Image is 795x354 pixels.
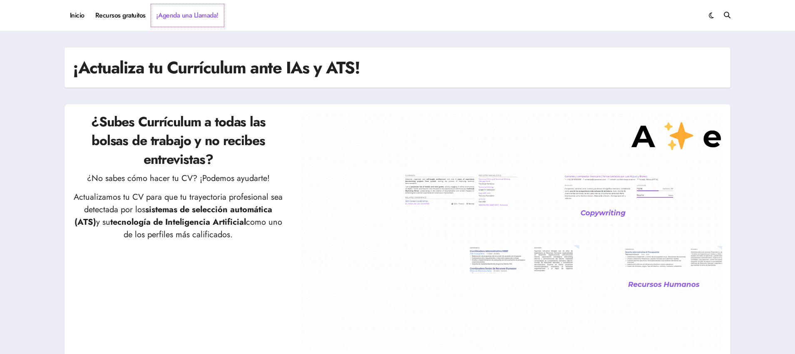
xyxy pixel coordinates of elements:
strong: tecnología de Inteligencia Artificial [110,216,246,228]
strong: sistemas de selección automática (ATS) [75,203,273,228]
a: ¡Agenda una Llamada! [151,4,224,27]
h2: ¿Subes Currículum a todas las bolsas de trabajo y no recibes entrevistas? [73,113,284,168]
p: ¿No sabes cómo hacer tu CV? ¡Podemos ayudarte! [73,172,284,185]
p: Actualizamos tu CV para que tu trayectoria profesional sea detectada por los y su como uno de los... [73,191,284,241]
h1: ¡Actualiza tu Currículum ante IAs y ATS! [73,56,360,79]
a: Recursos gratuitos [90,4,151,27]
a: Inicio [65,4,90,27]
